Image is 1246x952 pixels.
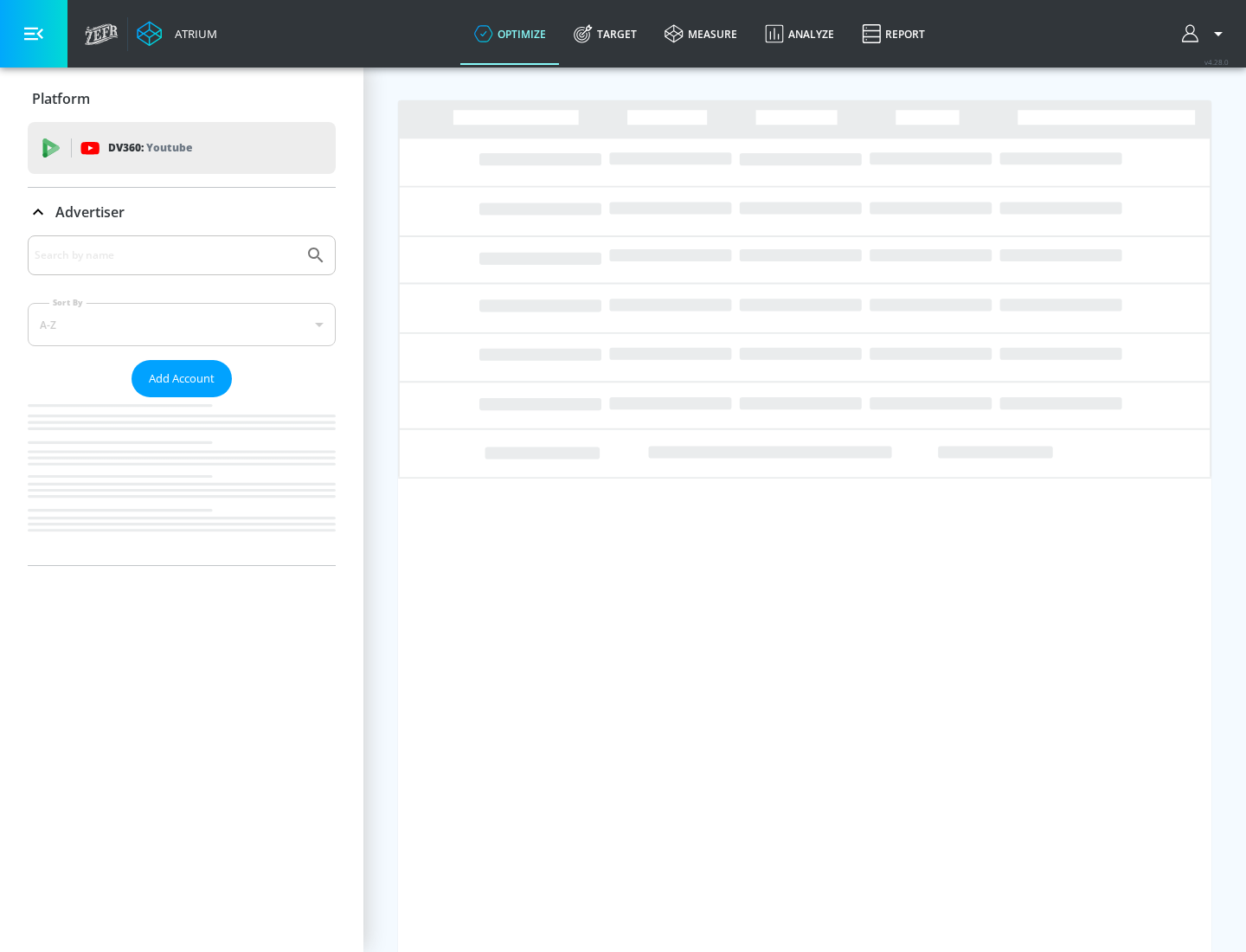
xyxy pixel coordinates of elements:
nav: list of Advertiser [28,397,336,565]
p: Advertiser [55,203,125,222]
div: Advertiser [28,235,336,565]
button: Add Account [132,360,232,397]
div: A-Z [28,303,336,346]
a: Target [560,3,651,65]
a: Atrium [137,21,217,47]
a: Report [848,3,939,65]
div: Atrium [168,26,217,42]
input: Search by name [35,244,297,267]
a: optimize [460,3,560,65]
div: DV360: Youtube [28,122,336,174]
p: Youtube [146,138,192,157]
a: Analyze [751,3,848,65]
div: Platform [28,74,336,123]
p: DV360: [108,138,192,158]
div: Advertiser [28,188,336,236]
span: Add Account [149,369,215,389]
label: Sort By [49,297,87,308]
span: v 4.28.0 [1204,57,1229,67]
p: Platform [32,89,90,108]
a: measure [651,3,751,65]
